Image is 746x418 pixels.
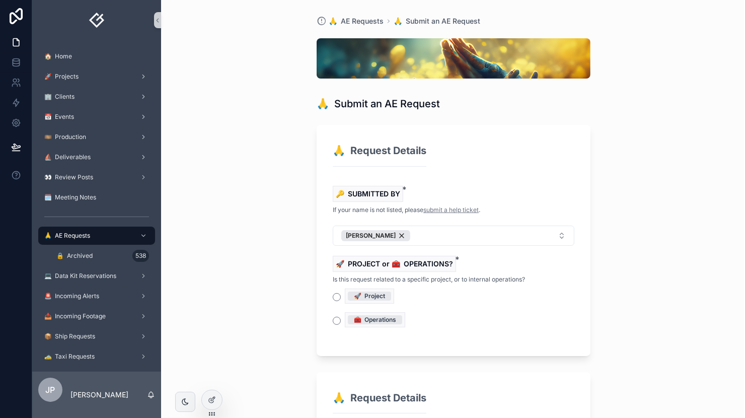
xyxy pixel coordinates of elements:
[38,227,155,245] a: 🙏 AE Requests
[56,252,93,260] span: 🔒 Archived
[354,292,385,301] div: 🚀 Project
[354,315,396,324] div: 🧰 Operations
[44,133,86,141] span: 🎞️ Production
[346,232,396,240] span: [PERSON_NAME]
[44,312,106,320] span: 📥 Incoming Footage
[70,390,128,400] p: [PERSON_NAME]
[46,384,55,396] span: JP
[38,287,155,305] a: 🚨 Incoming Alerts
[333,205,480,215] p: If your name is not listed, please .
[317,16,384,26] a: 🙏 AE Requests
[132,250,149,262] div: 538
[38,108,155,126] a: 📅 Events
[44,272,116,280] span: 💻 Data Kit Reservations
[333,144,426,158] h2: 🙏 Request Details
[44,113,74,121] span: 📅 Events
[89,12,105,28] img: App logo
[341,230,410,241] button: Unselect 40
[38,67,155,86] a: 🚀 Projects
[44,173,93,181] span: 👀 Review Posts
[44,73,79,81] span: 🚀 Projects
[44,292,99,300] span: 🚨 Incoming Alerts
[38,47,155,65] a: 🏠️ Home
[333,391,426,405] h2: 🙏 Request Details
[38,168,155,186] a: 👀 Review Posts
[423,206,479,214] a: submit a help ticket
[38,347,155,366] a: 🚕 Taxi Requests
[336,189,400,198] span: 🔑 SUBMITTED BY
[38,88,155,106] a: 🏢 Clients
[44,332,95,340] span: 📦 Ship Requests
[38,148,155,166] a: ⛵️ Deliverables
[38,327,155,345] a: 📦 Ship Requests
[44,232,90,240] span: 🙏 AE Requests
[44,93,74,101] span: 🏢 Clients
[50,247,155,265] a: 🔒 Archived538
[38,128,155,146] a: 🎞️ Production
[38,307,155,325] a: 📥 Incoming Footage
[333,226,574,246] button: Select Button
[44,193,96,201] span: 🗓 Meeting Notes
[38,267,155,285] a: 💻 Data Kit Reservations
[32,40,161,372] div: scrollable content
[317,97,440,111] h1: 🙏 Submit an AE Request
[38,188,155,206] a: 🗓 Meeting Notes
[336,259,453,268] span: 🚀 PROJECT or 🧰 OPERATIONS?
[394,16,480,26] a: 🙏 Submit an AE Request
[44,153,91,161] span: ⛵️ Deliverables
[329,16,384,26] span: 🙏 AE Requests
[333,275,525,284] span: Is this request related to a specific project, or to internal operations?
[44,353,95,361] span: 🚕 Taxi Requests
[44,52,72,60] span: 🏠️ Home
